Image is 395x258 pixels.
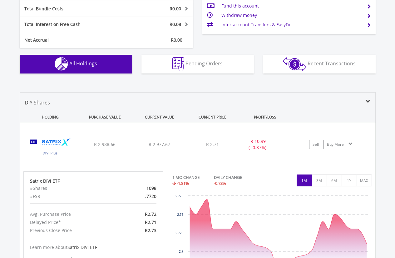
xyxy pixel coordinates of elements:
button: 6M [327,175,342,186]
span: R 10.99 [250,138,266,144]
span: R0.00 [170,6,181,12]
span: -1.81% [177,180,189,186]
div: HOLDING [20,111,77,123]
a: Sell [309,140,322,149]
span: R2.72 [145,211,156,217]
span: R2.71 [145,219,156,225]
div: PROFIT/LOSS [239,111,292,123]
div: Total Interest on Free Cash [20,21,121,28]
span: Recent Transactions [308,60,356,67]
span: Pending Orders [185,60,223,67]
div: Previous Close Price [25,226,116,235]
img: TFSA.STXDIV.png [23,131,77,164]
text: 2.775 [175,195,183,198]
td: Fund this account [221,1,362,11]
button: 1M [297,175,312,186]
td: Inter-account Transfers & EasyFx [221,20,362,29]
a: Buy More [323,140,347,149]
span: R0.08 [170,21,181,27]
img: transactions-zar-wht.png [283,57,306,71]
img: pending_instructions-wht.png [172,57,184,71]
button: MAX [357,175,372,186]
span: R 2 977.67 [149,141,170,147]
div: Avg. Purchase Price [25,210,116,218]
span: -0.73% [214,180,226,186]
div: CURRENT VALUE [133,111,186,123]
td: Withdraw money [221,11,362,20]
button: All Holdings [20,55,132,73]
div: 1098 [116,184,161,192]
div: Net Accrual [20,37,121,43]
div: Satrix DIVI ETF [30,178,157,184]
span: DIY Shares [25,99,50,106]
div: CURRENT PRICE [187,111,237,123]
button: Recent Transactions [263,55,376,73]
span: R 2.71 [206,141,219,147]
div: Total Bundle Costs [20,6,121,12]
span: R2.73 [145,227,156,233]
text: 2.725 [175,231,183,235]
img: holdings-wht.png [55,57,68,71]
div: DAILY CHANGE [214,175,264,180]
div: PURCHASE VALUE [78,111,132,123]
text: 2.7 [179,250,183,253]
text: 2.75 [177,213,184,216]
div: Delayed Price* [25,218,116,226]
span: R0.00 [171,37,182,43]
span: All Holdings [69,60,97,67]
button: Pending Orders [141,55,254,73]
div: .7720 [116,192,161,200]
div: #FSR [25,192,116,200]
div: Learn more about [30,244,157,250]
div: - (- 0.37%) [234,138,281,151]
button: 3M [312,175,327,186]
div: #Shares [25,184,116,192]
span: R 2 988.66 [94,141,116,147]
button: 1Y [342,175,357,186]
span: Satrix DIVI ETF [67,244,97,250]
div: 1 MO CHANGE [172,175,200,180]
